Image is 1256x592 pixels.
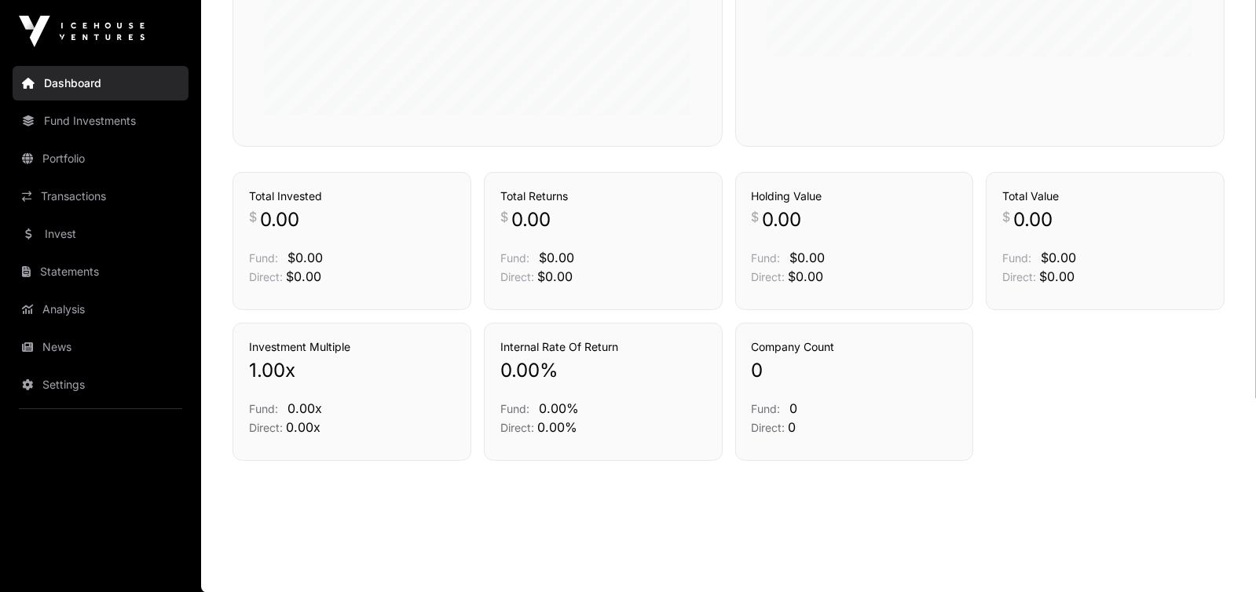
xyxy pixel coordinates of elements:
span: Fund: [752,402,781,415]
span: 0 [752,358,763,383]
h3: Internal Rate Of Return [500,339,706,355]
iframe: Chat Widget [1177,517,1256,592]
span: $0.00 [1039,269,1075,284]
span: $ [752,207,760,226]
h3: Total Value [1002,188,1208,204]
span: $0.00 [537,269,573,284]
h3: Company Count [752,339,958,355]
a: Analysis [13,292,189,327]
span: Fund: [249,251,278,265]
span: 1.00 [249,358,285,383]
span: $ [249,207,257,226]
span: Direct: [1002,270,1036,283]
span: Direct: [752,270,785,283]
span: $0.00 [1041,250,1076,265]
span: Fund: [500,402,529,415]
img: Icehouse Ventures Logo [19,16,145,47]
span: Fund: [752,251,781,265]
span: Direct: [752,421,785,434]
span: 0.00x [287,400,322,416]
span: 0.00 [1013,207,1053,232]
span: 0 [790,400,798,416]
a: Portfolio [13,141,189,176]
span: $0.00 [287,250,323,265]
a: Invest [13,217,189,251]
span: 0 [789,419,796,435]
h3: Total Invested [249,188,455,204]
span: 0.00 [763,207,802,232]
span: $0.00 [790,250,826,265]
span: $ [500,207,508,226]
a: Statements [13,254,189,289]
h3: Total Returns [500,188,706,204]
span: Direct: [500,270,534,283]
span: % [540,358,558,383]
a: Transactions [13,179,189,214]
span: Fund: [500,251,529,265]
span: 0.00x [286,419,320,435]
span: Fund: [1002,251,1031,265]
span: 0.00 [500,358,540,383]
span: Fund: [249,402,278,415]
h3: Investment Multiple [249,339,455,355]
a: News [13,330,189,364]
span: x [285,358,295,383]
a: Dashboard [13,66,189,100]
span: $0.00 [539,250,574,265]
h3: Holding Value [752,188,958,204]
span: Direct: [249,270,283,283]
a: Fund Investments [13,104,189,138]
span: 0.00 [260,207,299,232]
span: 0.00 [511,207,551,232]
span: 0.00% [539,400,579,416]
span: 0.00% [537,419,577,435]
span: $0.00 [286,269,321,284]
span: $0.00 [789,269,824,284]
a: Settings [13,367,189,402]
span: Direct: [500,421,534,434]
span: $ [1002,207,1010,226]
span: Direct: [249,421,283,434]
